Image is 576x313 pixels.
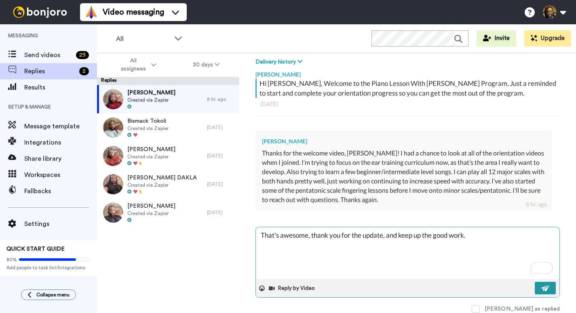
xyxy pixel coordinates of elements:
img: 52a577d9-7802-4f05-ae8d-b08150df9b70-thumb.jpg [103,89,123,109]
button: Delivery history [255,57,305,66]
a: [PERSON_NAME]Created via Zapier[DATE] [97,198,239,227]
div: 2 [79,67,89,75]
span: Video messaging [103,6,164,18]
span: Bismack Tokoli [127,117,169,125]
img: 8107f6ea-62d8-4a62-8986-dd0ee8da1aa9-thumb.jpg [103,117,123,138]
img: d1571ce3-7078-4770-b1c3-993e7396c557-thumb.jpg [103,146,123,166]
span: Collapse menu [36,292,70,298]
div: [DATE] [207,124,235,131]
a: Bismack TokoliCreated via Zapier[DATE] [97,113,239,142]
button: Reply by Video [268,282,317,294]
div: [PERSON_NAME] [262,137,545,145]
span: Created via Zapier [127,153,175,160]
div: 8 hr. ago [207,96,235,102]
div: [DATE] [260,100,555,108]
span: 80% [6,256,17,263]
span: [PERSON_NAME] DAKLA [127,174,197,182]
img: 4fa2d431-9224-4be4-a620-782b4e202ff9-thumb.jpg [103,202,123,223]
span: Results [24,83,97,92]
span: Workspaces [24,170,97,180]
span: [PERSON_NAME] [127,89,175,97]
div: [DATE] [207,181,235,187]
button: Upgrade [524,30,571,47]
span: Share library [24,154,97,164]
div: 29 [76,51,89,59]
div: [PERSON_NAME] [255,66,560,79]
div: [PERSON_NAME] as replied [485,305,560,313]
button: Collapse menu [21,290,76,300]
span: Replies [24,66,76,76]
img: send-white.svg [541,285,550,292]
img: vm-color.svg [85,6,98,19]
div: 8 hr. ago [526,200,547,209]
span: Created via Zapier [127,125,169,132]
span: Created via Zapier [127,210,175,217]
span: Settings [24,219,97,229]
textarea: To enrich screen reader interactions, please activate Accessibility in Grammarly extension settings [256,227,559,279]
span: Created via Zapier [127,182,197,188]
div: Thanks for the welcome video, [PERSON_NAME]! I had a chance to look at all of the orientation vid... [262,149,545,204]
span: Send videos [24,50,73,60]
span: Add people to task list/Integrations [6,264,91,271]
a: [PERSON_NAME]Created via Zapier[DATE] [97,142,239,170]
img: bj-logo-header-white.svg [10,6,70,18]
span: All [116,34,170,44]
a: [PERSON_NAME]Created via Zapier8 hr. ago [97,85,239,113]
button: All assignees [99,53,175,76]
button: Invite [477,30,516,47]
span: All assignees [117,57,150,73]
span: QUICK START GUIDE [6,246,65,252]
div: [DATE] [207,209,235,216]
div: Replies [97,77,239,85]
span: Created via Zapier [127,97,175,103]
span: [PERSON_NAME] [127,202,175,210]
button: 30 days [175,57,238,72]
span: Fallbacks [24,186,97,196]
div: [DATE] [207,153,235,159]
div: Hi [PERSON_NAME], Welcome to the Piano Lesson With [PERSON_NAME] Program, Just a reminded to star... [260,79,558,98]
span: Integrations [24,138,97,147]
a: [PERSON_NAME] DAKLACreated via Zapier[DATE] [97,170,239,198]
span: [PERSON_NAME] [127,145,175,153]
span: Message template [24,121,97,131]
img: 9ca10852-8b39-46ae-9fb5-ec5ae229bc85-thumb.jpg [103,174,123,194]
